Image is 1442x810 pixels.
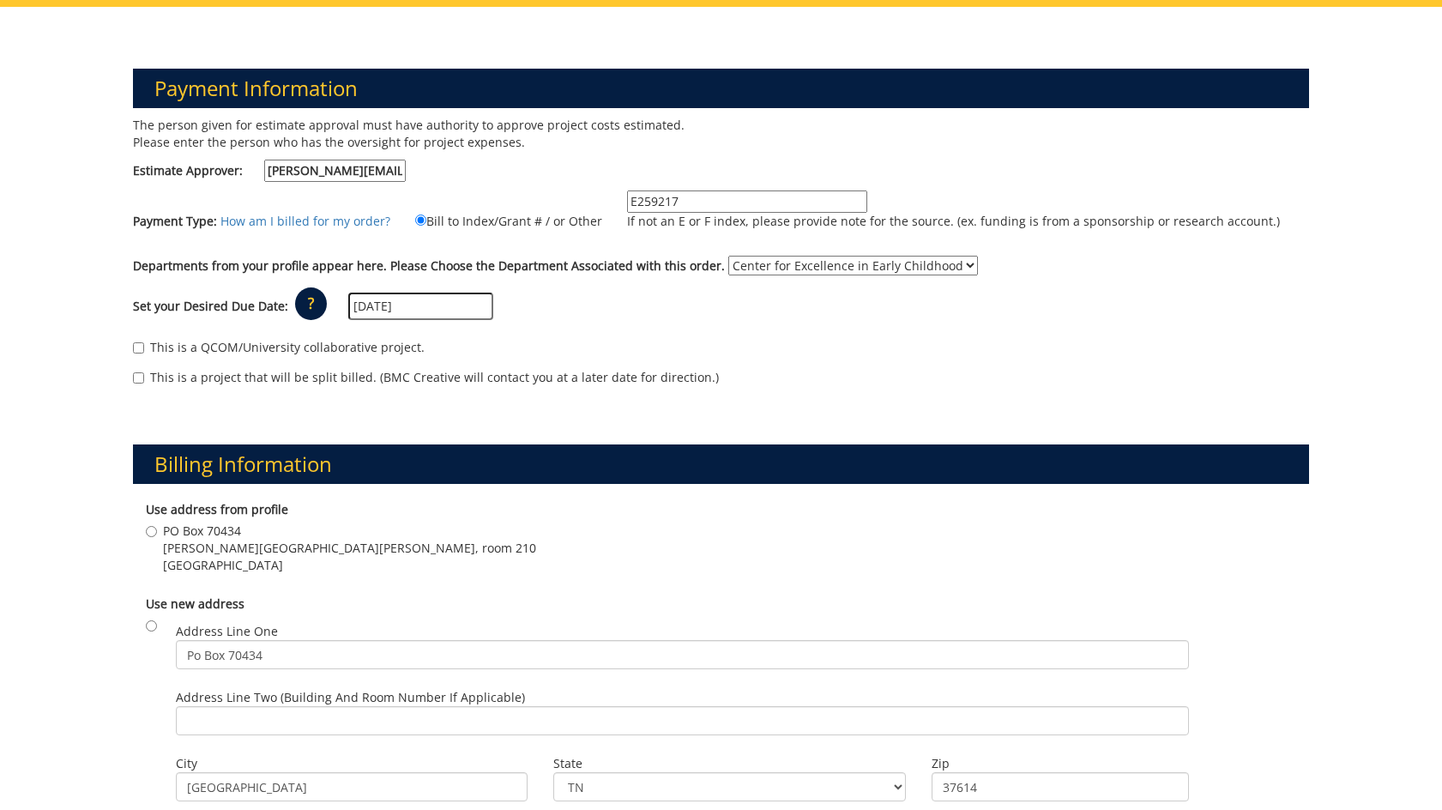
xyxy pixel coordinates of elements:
label: Departments from your profile appear here. Please Choose the Department Associated with this order. [133,257,725,275]
label: State [553,755,905,772]
label: Address Line One [176,623,1189,669]
span: [GEOGRAPHIC_DATA] [163,557,536,574]
label: This is a project that will be split billed. (BMC Creative will contact you at a later date for d... [133,369,719,386]
label: Estimate Approver: [133,160,406,182]
input: If not an E or F index, please provide note for the source. (ex. funding is from a sponsorship or... [627,190,867,213]
span: [PERSON_NAME][GEOGRAPHIC_DATA][PERSON_NAME], room 210 [163,540,536,557]
label: City [176,755,528,772]
input: MM/DD/YYYY [348,293,493,320]
input: Address Line One [176,640,1189,669]
input: PO Box 70434 [PERSON_NAME][GEOGRAPHIC_DATA][PERSON_NAME], room 210 [GEOGRAPHIC_DATA] [146,526,157,537]
p: ? [295,287,327,320]
input: This is a QCOM/University collaborative project. [133,342,144,354]
h3: Billing Information [133,444,1309,484]
label: Set your Desired Due Date: [133,298,288,315]
p: The person given for estimate approval must have authority to approve project costs estimated. Pl... [133,117,708,151]
input: Zip [932,772,1189,801]
label: Payment Type: [133,213,217,230]
input: Address Line Two (Building and Room Number if applicable) [176,706,1189,735]
b: Use address from profile [146,501,288,517]
label: This is a QCOM/University collaborative project. [133,339,425,356]
b: Use new address [146,595,244,612]
input: City [176,772,528,801]
input: Bill to Index/Grant # / or Other [415,215,426,226]
input: This is a project that will be split billed. (BMC Creative will contact you at a later date for d... [133,372,144,384]
a: How am I billed for my order? [220,213,390,229]
p: If not an E or F index, please provide note for the source. (ex. funding is from a sponsorship or... [627,213,1280,230]
label: Zip [932,755,1189,772]
input: Estimate Approver: [264,160,406,182]
label: Address Line Two (Building and Room Number if applicable) [176,689,1189,735]
h3: Payment Information [133,69,1309,108]
span: PO Box 70434 [163,523,536,540]
label: Bill to Index/Grant # / or Other [394,211,602,230]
